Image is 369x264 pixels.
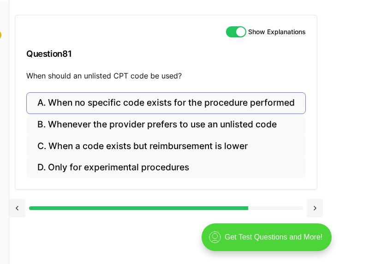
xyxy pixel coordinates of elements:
button: B. Whenever the provider prefers to use an unlisted code [26,114,306,136]
button: C. When a code exists but reimbursement is lower [26,135,306,157]
h3: Question 81 [26,40,306,67]
iframe: portal-trigger [194,219,369,264]
button: A. When no specific code exists for the procedure performed [26,92,306,114]
label: Show Explanations [248,29,306,35]
p: When should an unlisted CPT code be used? [26,70,306,81]
button: D. Only for experimental procedures [26,157,306,179]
